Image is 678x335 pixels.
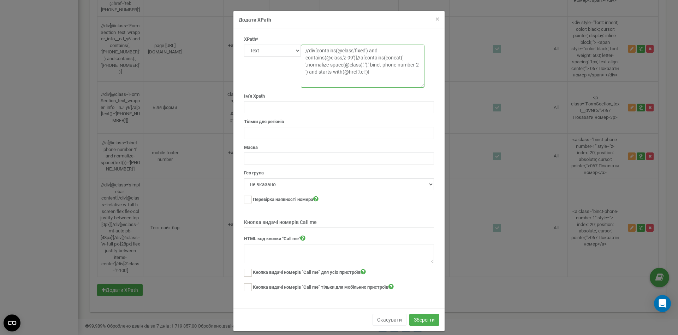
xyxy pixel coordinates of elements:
[244,219,434,228] p: Кнопка видачі номерів Call me
[244,36,258,43] label: XPath*
[239,16,439,23] h4: Додати XPath
[4,314,20,331] button: Open CMP widget
[244,144,258,151] label: Маска
[409,314,439,326] button: Зберегти
[373,314,406,326] button: Скасувати
[244,235,305,242] label: HTML код кнопки "Call me"
[654,295,671,312] div: Open Intercom Messenger
[253,283,394,291] label: Кнопка видачі номерів "Call me" тільки для мобільних пристроїв
[244,119,284,125] label: Тільки для регіонів
[244,170,264,177] label: Гео група
[253,196,319,203] label: Перевірка наявності номера
[244,93,265,100] label: Ім'я Xpath
[435,15,439,23] span: ×
[253,268,366,276] label: Кнопка видачі номерів "Call me" для усіх пристроїв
